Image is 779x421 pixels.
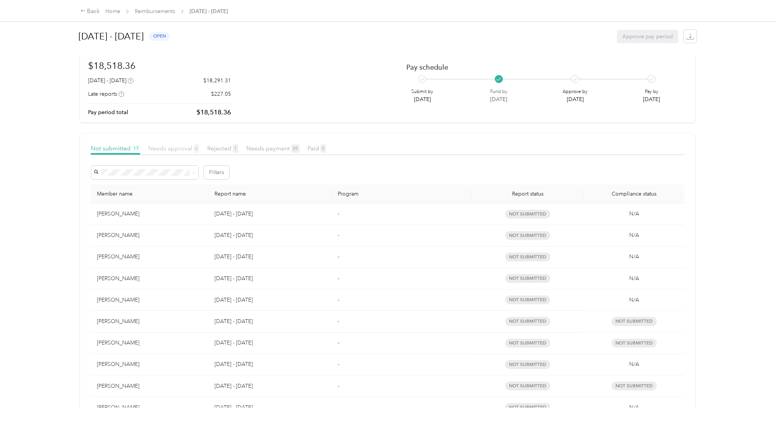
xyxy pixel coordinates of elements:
[190,7,228,15] span: [DATE] - [DATE]
[132,144,140,153] span: 17
[332,311,472,332] td: -
[406,63,674,71] h2: Pay schedule
[332,246,472,268] td: -
[478,191,578,197] span: Report status
[214,274,326,283] p: [DATE] - [DATE]
[332,333,472,354] td: -
[505,210,550,219] span: not submitted
[204,166,229,179] button: Filters
[584,397,684,418] td: N/A
[584,225,684,246] td: N/A
[135,8,175,15] a: Reimbursements
[332,225,472,246] td: -
[214,231,326,240] p: [DATE] - [DATE]
[411,88,433,95] p: Submit by
[194,144,199,153] span: 6
[490,95,507,103] p: [DATE]
[88,90,124,98] div: Late reports
[505,317,550,326] span: not submitted
[97,231,202,240] div: [PERSON_NAME]
[612,382,657,390] span: Not submitted
[88,77,133,85] div: [DATE] - [DATE]
[505,360,550,369] span: not submitted
[332,289,472,311] td: -
[97,210,202,218] div: [PERSON_NAME]
[505,274,550,283] span: not submitted
[584,354,684,375] td: N/A
[97,339,202,347] div: [PERSON_NAME]
[214,253,326,261] p: [DATE] - [DATE]
[505,403,550,412] span: not submitted
[97,360,202,369] div: [PERSON_NAME]
[505,231,550,240] span: not submitted
[80,7,100,16] div: Back
[97,403,202,412] div: [PERSON_NAME]
[88,108,128,116] p: Pay period total
[203,77,231,85] p: $18,291.31
[208,184,332,204] th: Report name
[563,88,588,95] p: Approve by
[214,296,326,304] p: [DATE] - [DATE]
[736,378,779,421] iframe: Everlance-gr Chat Button Frame
[196,108,231,117] p: $18,518.36
[214,317,326,326] p: [DATE] - [DATE]
[584,246,684,268] td: N/A
[207,145,238,152] span: Rejected
[584,204,684,225] td: N/A
[91,184,208,204] th: Member name
[79,27,144,46] h1: [DATE] - [DATE]
[291,144,299,153] span: 89
[214,382,326,390] p: [DATE] - [DATE]
[490,88,507,95] p: Fund by
[584,289,684,311] td: N/A
[321,144,326,153] span: 0
[584,268,684,289] td: N/A
[211,90,231,98] p: $227.05
[643,88,660,95] p: Pay by
[643,95,660,103] p: [DATE]
[332,204,472,225] td: -
[563,95,588,103] p: [DATE]
[411,95,433,103] p: [DATE]
[214,360,326,369] p: [DATE] - [DATE]
[97,382,202,390] div: [PERSON_NAME]
[91,145,140,152] span: Not submitted
[97,317,202,326] div: [PERSON_NAME]
[332,268,472,289] td: -
[308,145,326,152] span: Paid
[332,354,472,375] td: -
[332,397,472,418] td: -
[590,191,678,197] span: Compliance status
[505,253,550,261] span: not submitted
[97,253,202,261] div: [PERSON_NAME]
[332,184,472,204] th: Program
[97,296,202,304] div: [PERSON_NAME]
[214,339,326,347] p: [DATE] - [DATE]
[148,145,199,152] span: Needs approval
[214,210,326,218] p: [DATE] - [DATE]
[246,145,299,152] span: Needs payment
[505,339,550,348] span: not submitted
[105,8,120,15] a: Home
[88,59,231,72] h1: $18,518.36
[612,339,657,348] span: Not submitted
[505,295,550,304] span: not submitted
[332,375,472,397] td: -
[505,382,550,390] span: not submitted
[214,403,326,412] p: [DATE] - [DATE]
[97,274,202,283] div: [PERSON_NAME]
[612,317,657,326] span: Not submitted
[97,191,202,197] div: Member name
[233,144,238,153] span: 1
[149,32,170,41] span: open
